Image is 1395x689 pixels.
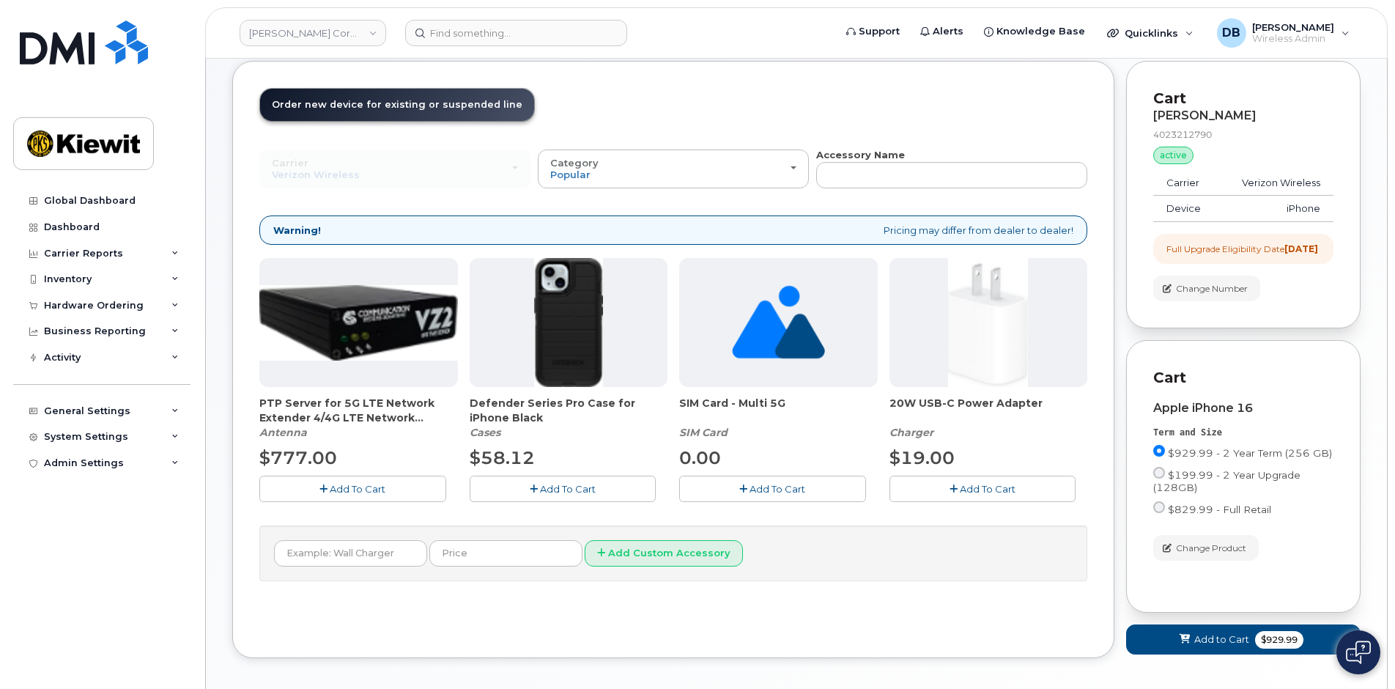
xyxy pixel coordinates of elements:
span: $829.99 - Full Retail [1168,504,1271,515]
p: Cart [1153,367,1333,388]
div: Apple iPhone 16 [1153,402,1333,415]
button: Add To Cart [679,476,866,501]
span: $19.00 [889,447,955,468]
span: Add to Cart [1194,633,1249,646]
input: $829.99 - Full Retail [1153,501,1165,513]
a: Alerts [910,17,974,46]
div: Daniel Buffington [1207,18,1360,48]
strong: Accessory Name [816,149,905,161]
img: defenderiphone14.png [534,258,603,387]
div: [PERSON_NAME] [1153,109,1333,122]
div: 4023212790 [1153,128,1333,141]
span: Wireless Admin [1252,33,1334,45]
span: Defender Series Pro Case for iPhone Black [470,396,668,425]
span: Knowledge Base [996,24,1085,39]
button: Change Product [1153,535,1259,561]
span: Popular [550,169,591,180]
div: Term and Size [1153,427,1333,439]
em: Charger [889,426,933,439]
span: [PERSON_NAME] [1252,21,1334,33]
span: Change Product [1176,542,1246,555]
span: Add To Cart [540,483,596,495]
button: Add To Cart [259,476,446,501]
span: Add To Cart [750,483,805,495]
a: Kiewit Corporation [240,20,386,46]
strong: [DATE] [1284,243,1318,254]
a: Knowledge Base [974,17,1095,46]
span: 20W USB-C Power Adapter [889,396,1088,425]
button: Add to Cart $929.99 [1126,624,1361,655]
em: Antenna [259,426,307,439]
span: $58.12 [470,447,535,468]
span: $929.99 - 2 Year Term (256 GB) [1168,447,1332,459]
input: $929.99 - 2 Year Term (256 GB) [1153,445,1165,457]
span: DB [1222,24,1240,42]
span: PTP Server for 5G LTE Network Extender 4/4G LTE Network Extender 3 [259,396,458,425]
input: $199.99 - 2 Year Upgrade (128GB) [1153,467,1165,479]
div: 20W USB-C Power Adapter [889,396,1088,440]
span: Add To Cart [960,483,1015,495]
button: Add To Cart [889,476,1076,501]
a: Support [836,17,910,46]
div: PTP Server for 5G LTE Network Extender 4/4G LTE Network Extender 3 [259,396,458,440]
td: Device [1153,196,1219,222]
input: Price [429,540,582,567]
img: no_image_found-2caef05468ed5679b831cfe6fc140e25e0c280774317ffc20a367ab7fd17291e.png [732,258,825,387]
td: iPhone [1219,196,1333,222]
span: Change Number [1176,282,1248,295]
div: Defender Series Pro Case for iPhone Black [470,396,668,440]
strong: Warning! [273,224,321,237]
span: Support [859,24,900,39]
span: Order new device for existing or suspended line [272,99,522,110]
button: Category Popular [538,150,809,188]
button: Change Number [1153,276,1260,301]
td: Carrier [1153,170,1219,196]
span: Quicklinks [1125,27,1178,39]
span: $199.99 - 2 Year Upgrade (128GB) [1153,469,1300,493]
input: Find something... [405,20,627,46]
button: Add Custom Accessory [585,540,743,567]
span: Alerts [933,24,963,39]
button: Add To Cart [470,476,656,501]
input: Example: Wall Charger [274,540,427,567]
div: SIM Card - Multi 5G [679,396,878,440]
img: Open chat [1346,641,1371,664]
span: $929.99 [1255,631,1303,649]
span: Add To Cart [330,483,385,495]
div: Quicklinks [1097,18,1204,48]
span: SIM Card - Multi 5G [679,396,878,425]
em: SIM Card [679,426,728,439]
span: Category [550,157,599,169]
td: Verizon Wireless [1219,170,1333,196]
img: Casa_Sysem.png [259,285,458,361]
span: $777.00 [259,447,337,468]
span: 0.00 [679,447,721,468]
p: Cart [1153,88,1333,109]
div: Full Upgrade Eligibility Date [1166,243,1318,255]
img: apple20w.jpg [948,258,1028,387]
em: Cases [470,426,500,439]
div: active [1153,147,1194,164]
div: Pricing may differ from dealer to dealer! [259,215,1087,246]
